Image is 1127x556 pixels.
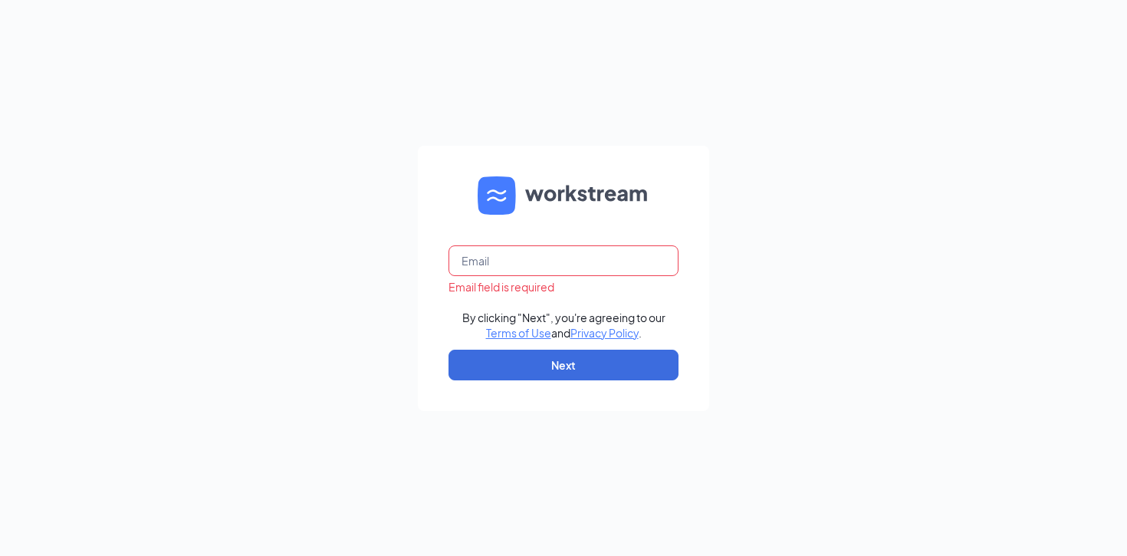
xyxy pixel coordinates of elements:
a: Privacy Policy [570,326,639,340]
img: WS logo and Workstream text [478,176,649,215]
input: Email [449,245,678,276]
a: Terms of Use [486,326,551,340]
div: By clicking "Next", you're agreeing to our and . [462,310,665,341]
button: Next [449,350,678,380]
div: Email field is required [449,279,678,294]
